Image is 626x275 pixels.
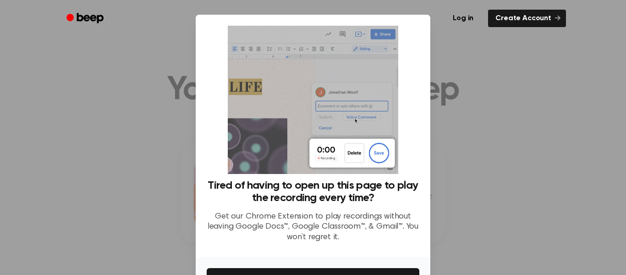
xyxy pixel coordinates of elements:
[444,8,483,29] a: Log in
[60,10,112,28] a: Beep
[207,180,419,204] h3: Tired of having to open up this page to play the recording every time?
[228,26,398,174] img: Beep extension in action
[207,212,419,243] p: Get our Chrome Extension to play recordings without leaving Google Docs™, Google Classroom™, & Gm...
[488,10,566,27] a: Create Account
